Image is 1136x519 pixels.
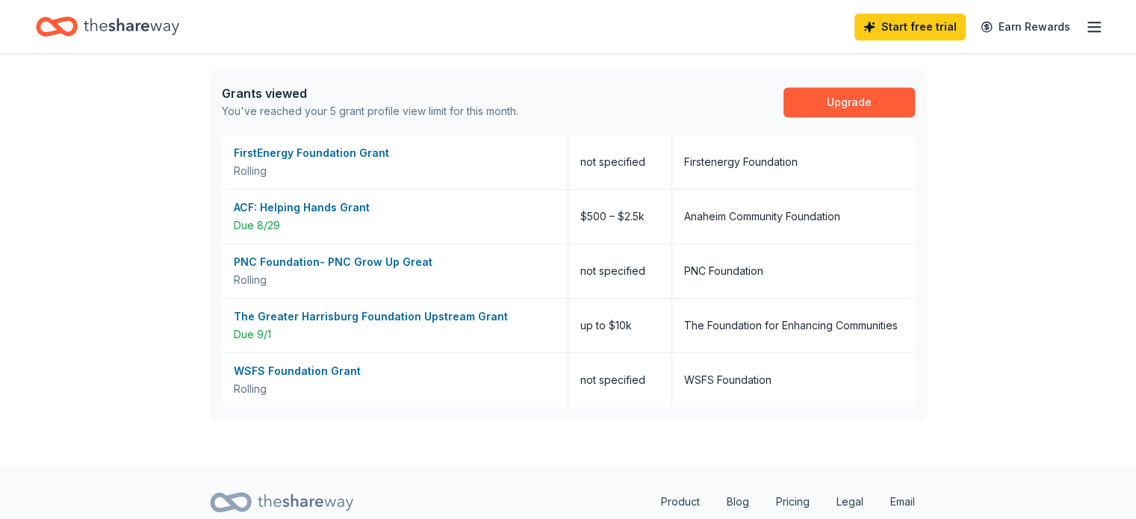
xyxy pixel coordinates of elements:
[234,326,556,344] div: Due 9/1
[568,135,672,189] div: not specified
[568,244,672,298] div: not specified
[684,317,898,335] div: The Foundation for Enhancing Communities
[234,162,556,180] div: Rolling
[234,217,556,234] div: Due 8/29
[222,102,518,120] div: You've reached your 5 grant profile view limit for this month.
[972,13,1079,40] a: Earn Rewards
[684,371,772,389] div: WSFS Foundation
[234,253,556,271] div: PNC Foundation- PNC Grow Up Great
[878,487,927,517] a: Email
[783,87,915,117] a: Upgrade
[568,299,672,352] div: up to $10k
[854,13,966,40] a: Start free trial
[825,487,875,517] a: Legal
[234,144,556,162] div: FirstEnergy Foundation Grant
[234,308,556,326] div: The Greater Harrisburg Foundation Upstream Grant
[684,208,840,226] div: Anaheim Community Foundation
[684,153,798,171] div: Firstenergy Foundation
[568,190,672,243] div: $500 – $2.5k
[234,380,556,398] div: Rolling
[222,84,518,102] div: Grants viewed
[234,271,556,289] div: Rolling
[234,362,556,380] div: WSFS Foundation Grant
[234,199,556,217] div: ACF: Helping Hands Grant
[649,487,927,517] nav: quick links
[764,487,822,517] a: Pricing
[36,9,179,44] a: Home
[684,262,763,280] div: PNC Foundation
[568,353,672,407] div: not specified
[715,487,761,517] a: Blog
[649,487,712,517] a: Product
